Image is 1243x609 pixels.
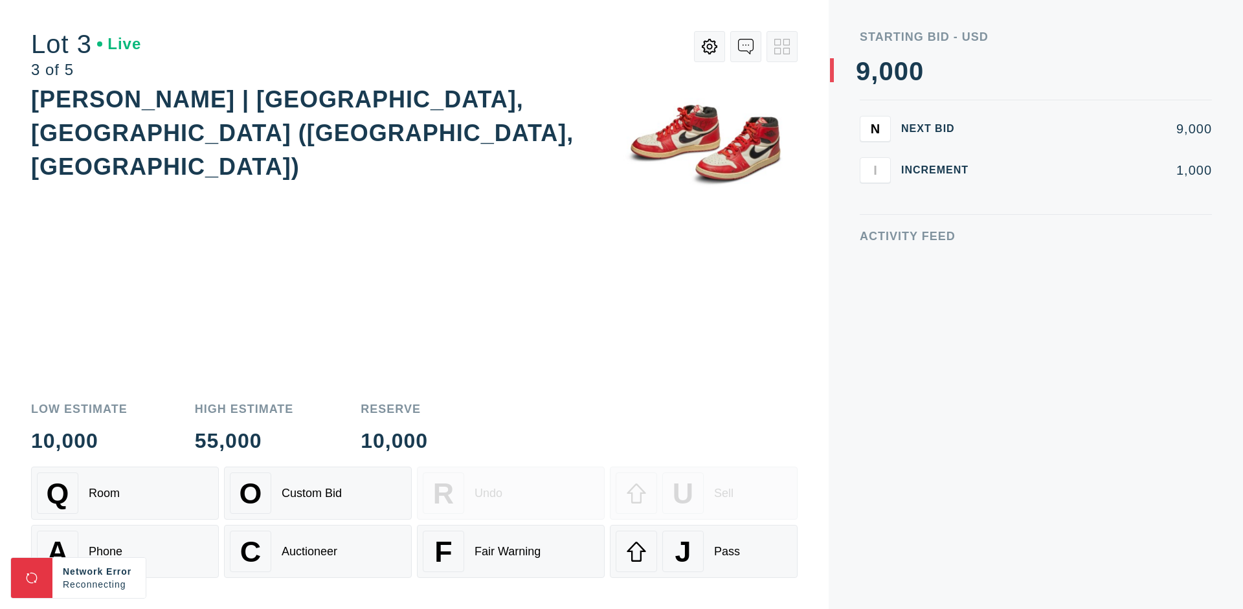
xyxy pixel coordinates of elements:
div: 3 of 5 [31,62,141,78]
div: Fair Warning [475,545,541,559]
button: N [860,116,891,142]
div: Phone [89,545,122,559]
div: , [871,58,879,317]
span: . [129,579,132,590]
div: Reconnecting [63,578,135,591]
div: Auctioneer [282,545,337,559]
div: Custom Bid [282,487,342,500]
button: OCustom Bid [224,467,412,520]
div: 0 [909,58,924,84]
div: Low Estimate [31,403,128,415]
span: I [873,162,877,177]
button: QRoom [31,467,219,520]
div: Undo [475,487,502,500]
div: 9 [856,58,871,84]
div: Activity Feed [860,230,1212,242]
div: [PERSON_NAME] | [GEOGRAPHIC_DATA], [GEOGRAPHIC_DATA] ([GEOGRAPHIC_DATA], [GEOGRAPHIC_DATA]) [31,86,574,180]
div: Sell [714,487,733,500]
div: Pass [714,545,740,559]
div: High Estimate [195,403,294,415]
span: Q [47,477,69,510]
button: RUndo [417,467,605,520]
span: U [673,477,693,510]
div: Network Error [63,565,135,578]
div: Live [97,36,141,52]
div: Lot 3 [31,31,141,57]
span: N [871,121,880,136]
span: F [434,535,452,568]
div: 55,000 [195,430,294,451]
div: 0 [894,58,909,84]
button: APhone [31,525,219,578]
span: A [47,535,68,568]
button: FFair Warning [417,525,605,578]
button: CAuctioneer [224,525,412,578]
div: Increment [901,165,979,175]
div: 10,000 [361,430,428,451]
span: J [675,535,691,568]
button: USell [610,467,798,520]
div: Reserve [361,403,428,415]
div: 9,000 [989,122,1212,135]
span: O [240,477,262,510]
div: Starting Bid - USD [860,31,1212,43]
span: R [433,477,454,510]
div: 10,000 [31,430,128,451]
button: JPass [610,525,798,578]
span: . [126,579,129,590]
div: 0 [879,58,893,84]
div: Next Bid [901,124,979,134]
div: Room [89,487,120,500]
div: 1,000 [989,164,1212,177]
span: C [240,535,261,568]
button: I [860,157,891,183]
